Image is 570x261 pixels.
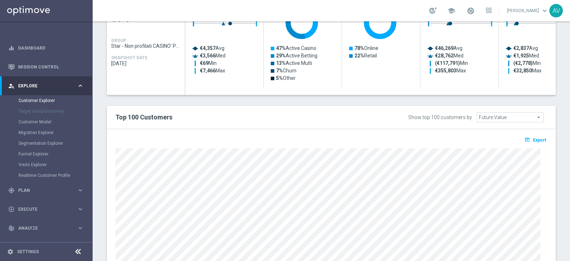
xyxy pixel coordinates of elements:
a: Migration Explorer [19,130,74,135]
button: person_search Explore keyboard_arrow_right [8,83,84,89]
button: track_changes Analyze keyboard_arrow_right [8,225,84,231]
tspan: €2,837 [513,45,529,51]
text: Max [200,68,225,73]
text: Min [200,60,217,66]
tspan: €7,466 [200,68,216,73]
i: settings [7,249,14,255]
tspan: 13% [276,60,286,66]
text: Max [435,68,466,73]
span: Explore [18,84,77,88]
span: Plan [18,188,77,193]
tspan: (€117,791) [435,60,460,66]
tspan: 29% [276,53,286,58]
text: Med [200,53,226,58]
a: [PERSON_NAME]keyboard_arrow_down [506,5,549,16]
a: Dashboard [18,39,84,57]
span: keyboard_arrow_down [541,7,549,15]
tspan: 22% [354,53,364,58]
tspan: €32,850 [513,68,532,73]
tspan: 5% [276,75,283,81]
text: Active Betting [276,53,317,58]
a: Visits Explorer [19,162,74,168]
i: keyboard_arrow_right [77,187,84,194]
text: Min [435,60,468,66]
span: Analyze [18,226,77,230]
div: Press SPACE to select this row. [107,1,185,88]
div: Visits Explorer [19,159,92,170]
tspan: €3,566 [200,53,216,58]
h2: Top 100 Customers [115,113,363,122]
tspan: 7% [276,68,283,73]
div: AV [549,4,563,17]
a: Customer Explorer [19,98,74,103]
tspan: (€2,778) [513,60,533,66]
text: Avg [200,45,224,51]
div: Target Group Discovery [19,106,92,117]
text: Active Multi [276,60,312,66]
a: Realtime Customer Profile [19,173,74,178]
span: school [447,7,455,15]
div: Customer Explorer [19,95,92,106]
div: Mission Control [8,57,84,76]
i: keyboard_arrow_right [77,206,84,213]
span: Star - Non profilati CASINO' PROMO MS1 1M (3m) [111,43,181,49]
a: Mission Control [18,57,84,76]
div: Funnel Explorer [19,149,92,159]
span: Execute [18,207,77,211]
text: Min [513,60,541,66]
div: Realtime Customer Profile [19,170,92,181]
text: Online [354,45,378,51]
div: Migration Explorer [19,127,92,138]
tspan: 47% [276,45,286,51]
tspan: €4,357 [200,45,216,51]
a: Customer Model [19,119,74,125]
div: Show top 100 customers by [408,114,472,121]
div: Segmentation Explorer [19,138,92,149]
h4: GROUP [111,38,126,43]
tspan: €28,762 [435,53,454,58]
text: Med [513,53,539,58]
a: Settings [17,250,39,254]
i: open_in_browser [524,137,532,143]
div: Analyze [8,225,77,231]
i: gps_fixed [8,187,15,194]
i: equalizer [8,45,15,51]
div: Execute [8,206,77,213]
button: open_in_browser Export [523,135,547,144]
i: keyboard_arrow_right [77,82,84,89]
i: person_search [8,83,15,89]
a: Segmentation Explorer [19,140,74,146]
tspan: €46,269 [435,45,454,51]
span: Export [533,138,546,143]
div: Customer Model [19,117,92,127]
tspan: 78% [354,45,364,51]
tspan: €1,925 [513,53,529,58]
text: Active Casino [276,45,316,51]
text: Avg [435,45,462,51]
text: Other [276,75,296,81]
i: keyboard_arrow_right [77,225,84,231]
text: Churn [276,68,296,73]
a: Funnel Explorer [19,151,74,157]
h4: SNAPSHOT DATE [111,55,147,60]
button: equalizer Dashboard [8,45,84,51]
text: Max [513,68,541,73]
text: Avg [513,45,538,51]
div: Plan [8,187,77,194]
tspan: €69 [200,60,208,66]
tspan: €355,803 [435,68,456,73]
i: play_circle_outline [8,206,15,213]
text: Retail [354,53,377,58]
button: play_circle_outline Execute keyboard_arrow_right [8,206,84,212]
div: Explore [8,83,77,89]
button: Mission Control [8,64,84,70]
button: gps_fixed Plan keyboard_arrow_right [8,188,84,193]
div: Dashboard [8,39,84,57]
i: track_changes [8,225,15,231]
